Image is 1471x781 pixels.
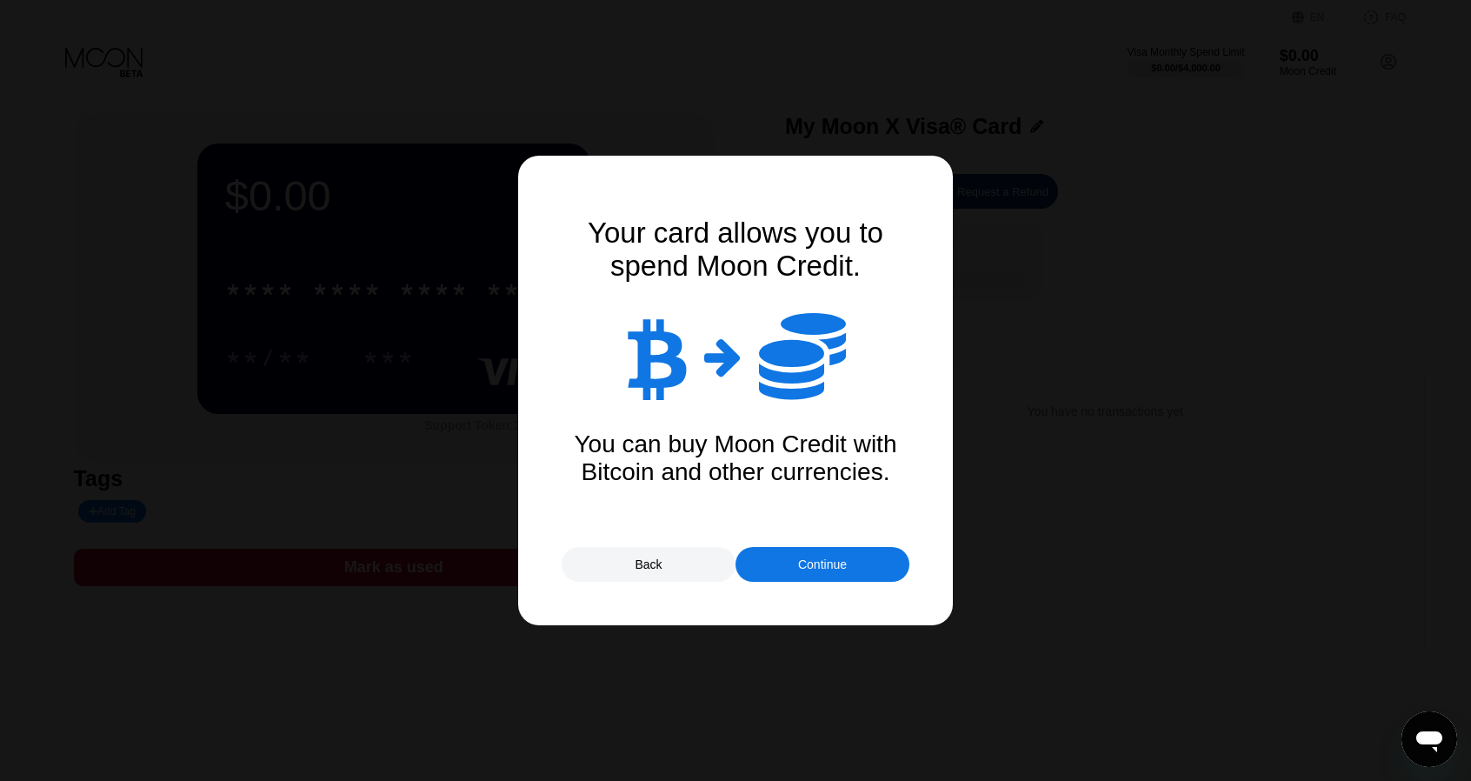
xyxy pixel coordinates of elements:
div: Continue [735,547,909,582]
div:  [704,335,742,378]
div:  [759,309,846,404]
div: Continue [798,557,847,571]
div:  [625,313,687,400]
iframe: Pulsante per aprire la finestra di messaggistica [1401,711,1457,767]
div: Your card allows you to spend Moon Credit. [562,217,909,283]
div: Back [635,557,662,571]
div: You can buy Moon Credit with Bitcoin and other currencies. [562,431,909,486]
div: Back [562,547,735,582]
